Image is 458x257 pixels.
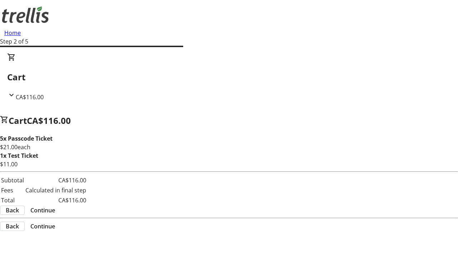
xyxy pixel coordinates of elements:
[6,206,19,215] span: Back
[27,115,71,126] span: CA$116.00
[1,186,24,195] td: Fees
[30,206,55,215] span: Continue
[25,206,61,215] button: Continue
[7,53,451,101] div: CartCA$116.00
[25,176,87,185] td: CA$116.00
[9,115,27,126] span: Cart
[25,186,87,195] td: Calculated in final step
[30,222,55,231] span: Continue
[1,196,24,205] td: Total
[25,196,87,205] td: CA$116.00
[7,71,451,84] h2: Cart
[1,176,24,185] td: Subtotal
[25,222,61,231] button: Continue
[16,93,44,101] span: CA$116.00
[6,222,19,231] span: Back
